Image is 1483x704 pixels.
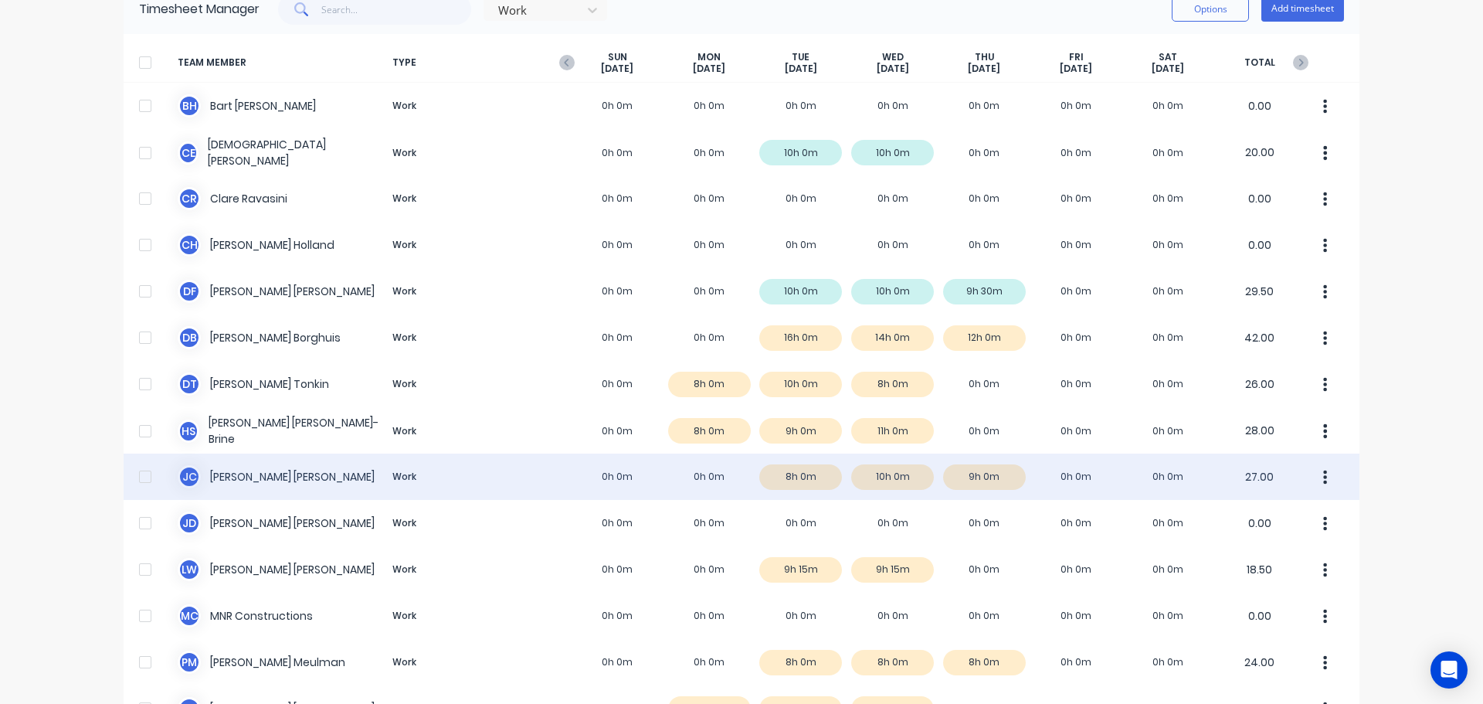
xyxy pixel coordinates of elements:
[792,51,809,63] span: TUE
[877,63,909,75] span: [DATE]
[178,51,386,75] span: TEAM MEMBER
[1152,63,1184,75] span: [DATE]
[975,51,994,63] span: THU
[1213,51,1305,75] span: TOTAL
[697,51,721,63] span: MON
[608,51,627,63] span: SUN
[882,51,904,63] span: WED
[1060,63,1092,75] span: [DATE]
[386,51,572,75] span: TYPE
[968,63,1000,75] span: [DATE]
[785,63,817,75] span: [DATE]
[1430,651,1468,689] div: Open Intercom Messenger
[1069,51,1084,63] span: FRI
[1159,51,1177,63] span: SAT
[601,63,633,75] span: [DATE]
[693,63,725,75] span: [DATE]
